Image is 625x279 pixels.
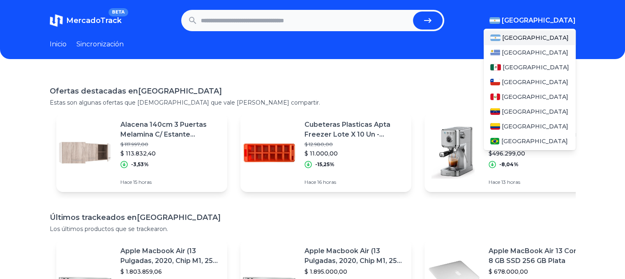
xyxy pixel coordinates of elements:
[50,213,137,222] font: Últimos trackeados en
[304,179,316,185] font: Hace
[502,123,568,130] font: [GEOGRAPHIC_DATA]
[133,179,152,185] font: 15 horas
[112,9,125,15] font: BETA
[490,49,500,56] img: Uruguay
[56,124,114,181] img: Imagen destacada
[120,141,148,147] font: $ 117.997,00
[502,78,568,86] font: [GEOGRAPHIC_DATA]
[499,161,519,167] font: -8,04%
[484,60,576,75] a: México[GEOGRAPHIC_DATA]
[120,150,156,157] font: $ 113.832,40
[50,40,67,48] font: Inicio
[490,34,501,41] img: Argentina
[120,179,132,185] font: Hace
[484,45,576,60] a: Uruguay[GEOGRAPHIC_DATA]
[50,99,320,106] font: Estas son algunas ofertas que [DEMOGRAPHIC_DATA] que vale [PERSON_NAME] compartir.
[120,268,162,275] font: $ 1.803.859,06
[120,121,207,148] font: Alacena 140cm 3 Puertas Melamina C/ Estante [PERSON_NAME] Cocina
[490,108,500,115] img: Venezuela
[489,150,525,157] font: $496.299,00
[490,123,500,130] img: Colombia
[490,79,500,85] img: Chile
[50,39,67,49] a: Inicio
[304,268,347,275] font: $ 1.895.000,00
[502,34,569,41] font: [GEOGRAPHIC_DATA]
[315,161,334,167] font: -15,25%
[502,49,568,56] font: [GEOGRAPHIC_DATA]
[50,225,168,233] font: Los últimos productos que se trackearon.
[489,17,500,24] img: Argentina
[484,89,576,104] a: Perú[GEOGRAPHIC_DATA]
[490,94,500,100] img: Perú
[502,108,568,115] font: [GEOGRAPHIC_DATA]
[240,113,411,192] a: Imagen destacadaCubeteras Plasticas Apta Freezer Lote X 10 Un - Fabrica$ 12.980,00$ 11.000,00-15,...
[50,87,138,96] font: Ofertas destacadas en
[489,247,589,265] font: Apple MacBook Air 13 Core I5 ​​8 GB SSD 256 GB Plata
[50,14,122,27] a: MercadoTrackBETA
[489,16,576,25] button: [GEOGRAPHIC_DATA]
[484,119,576,134] a: Colombia[GEOGRAPHIC_DATA]
[240,124,298,181] img: Imagen destacada
[501,137,567,145] font: [GEOGRAPHIC_DATA]
[56,113,227,192] a: Imagen destacadaAlacena 140cm 3 Puertas Melamina C/ Estante [PERSON_NAME] Cocina$ 117.997,00$ 113...
[484,104,576,119] a: Venezuela[GEOGRAPHIC_DATA]
[50,14,63,27] img: MercadoTrack
[424,124,482,181] img: Imagen destacada
[304,121,390,148] font: Cubeteras Plasticas Apta Freezer Lote X 10 Un - Fabrica
[489,268,528,275] font: $ 678.000,00
[501,179,520,185] font: 13 horas
[484,30,576,45] a: Argentina[GEOGRAPHIC_DATA]
[484,134,576,149] a: Brasil[GEOGRAPHIC_DATA]
[138,87,222,96] font: [GEOGRAPHIC_DATA]
[502,16,576,24] font: [GEOGRAPHIC_DATA]
[489,179,500,185] font: Hace
[424,113,595,192] a: Imagen destacadaCafetera Expresso Automática 20 Bar. Cápsulas Barómetro 1.1l$ 539.699,00$496.299,...
[76,40,124,48] font: Sincronización
[490,138,500,144] img: Brasil
[131,161,149,167] font: -3,53%
[304,150,338,157] font: $ 11.000,00
[137,213,221,222] font: [GEOGRAPHIC_DATA]
[502,93,568,101] font: [GEOGRAPHIC_DATA]
[317,179,336,185] font: 16 horas
[76,39,124,49] a: Sincronización
[484,75,576,89] a: Chile[GEOGRAPHIC_DATA]
[66,16,122,25] font: MercadoTrack
[490,64,501,71] img: México
[304,141,333,147] font: $ 12.980,00
[503,64,569,71] font: [GEOGRAPHIC_DATA]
